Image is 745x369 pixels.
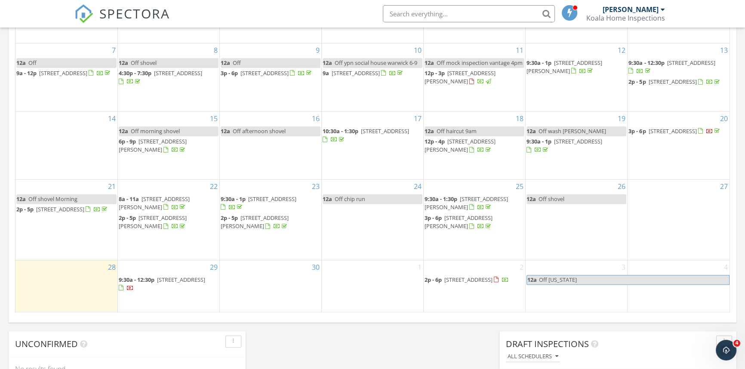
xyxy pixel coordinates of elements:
[119,276,154,284] span: 9:30a - 12:30p
[119,213,219,232] a: 2p - 5p [STREET_ADDRESS][PERSON_NAME]
[526,179,628,260] td: Go to September 26, 2025
[119,68,219,87] a: 4:30p - 7:30p [STREET_ADDRESS]
[526,127,536,135] span: 12a
[628,179,730,260] td: Go to September 27, 2025
[620,260,627,274] a: Go to October 3, 2025
[221,69,313,77] a: 3p - 6p [STREET_ADDRESS]
[221,69,238,77] span: 3p - 6p
[425,214,493,230] a: 3p - 6p [STREET_ADDRESS][PERSON_NAME]
[119,195,190,211] span: [STREET_ADDRESS][PERSON_NAME]
[321,43,423,111] td: Go to September 10, 2025
[106,112,117,125] a: Go to September 14, 2025
[628,78,721,85] a: 2p - 5p [STREET_ADDRESS]
[106,260,117,274] a: Go to September 28, 2025
[425,194,524,213] a: 9:30a - 1:30p [STREET_ADDRESS][PERSON_NAME]
[117,179,219,260] td: Go to September 22, 2025
[526,260,628,312] td: Go to October 3, 2025
[527,275,537,284] span: 12a
[425,276,509,284] a: 2p - 6p [STREET_ADDRESS]
[425,195,508,211] span: [STREET_ADDRESS][PERSON_NAME]
[514,43,525,57] a: Go to September 11, 2025
[310,180,321,193] a: Go to September 23, 2025
[28,195,77,203] span: Off shovel Morning
[425,127,434,135] span: 12a
[321,111,423,179] td: Go to September 17, 2025
[526,195,536,203] span: 12a
[110,43,117,57] a: Go to September 7, 2025
[221,195,246,203] span: 9:30a - 1p
[99,4,170,22] span: SPECTORA
[412,43,423,57] a: Go to September 10, 2025
[628,111,730,179] td: Go to September 20, 2025
[15,179,117,260] td: Go to September 21, 2025
[106,180,117,193] a: Go to September 21, 2025
[221,214,289,230] a: 2p - 5p [STREET_ADDRESS][PERSON_NAME]
[15,43,117,111] td: Go to September 7, 2025
[425,276,442,284] span: 2p - 6p
[16,69,37,77] span: 9a - 12p
[119,214,136,222] span: 2p - 5p
[221,195,296,211] a: 9:30a - 1p [STREET_ADDRESS]
[221,214,238,222] span: 2p - 5p
[416,260,423,274] a: Go to October 1, 2025
[425,275,524,285] a: 2p - 6p [STREET_ADDRESS]
[233,127,286,135] span: Off afternoon shovel
[718,112,730,125] a: Go to September 20, 2025
[616,43,627,57] a: Go to September 12, 2025
[119,214,187,230] a: 2p - 5p [STREET_ADDRESS][PERSON_NAME]
[733,340,740,347] span: 4
[16,205,109,213] a: 2p - 5p [STREET_ADDRESS]
[718,180,730,193] a: Go to September 27, 2025
[314,43,321,57] a: Go to September 9, 2025
[514,112,525,125] a: Go to September 18, 2025
[240,69,289,77] span: [STREET_ADDRESS]
[718,43,730,57] a: Go to September 13, 2025
[425,69,496,85] a: 12p - 3p [STREET_ADDRESS][PERSON_NAME]
[526,137,551,145] span: 9:30a - 1p
[15,338,78,350] span: Unconfirmed
[117,111,219,179] td: Go to September 15, 2025
[15,260,117,312] td: Go to September 28, 2025
[628,43,730,111] td: Go to September 13, 2025
[219,111,321,179] td: Go to September 16, 2025
[628,127,646,135] span: 3p - 6p
[425,214,442,222] span: 3p - 6p
[526,111,628,179] td: Go to September 19, 2025
[425,137,496,153] a: 12p - 4p [STREET_ADDRESS][PERSON_NAME]
[514,180,525,193] a: Go to September 25, 2025
[119,137,136,145] span: 6p - 9p
[437,59,523,67] span: Off mock inspection vantage 4pm
[119,69,202,85] a: 4:30p - 7:30p [STREET_ADDRESS]
[221,127,230,135] span: 12a
[74,4,93,23] img: The Best Home Inspection Software - Spectora
[425,69,496,85] span: [STREET_ADDRESS][PERSON_NAME]
[323,127,358,135] span: 10:30a - 1:30p
[667,59,715,67] span: [STREET_ADDRESS]
[119,59,128,67] span: 12a
[616,180,627,193] a: Go to September 26, 2025
[412,112,423,125] a: Go to September 17, 2025
[425,69,445,77] span: 12p - 3p
[119,137,219,155] a: 6p - 9p [STREET_ADDRESS][PERSON_NAME]
[628,58,729,76] a: 9:30a - 12:30p [STREET_ADDRESS]
[526,58,626,76] a: 9:30a - 1p [STREET_ADDRESS][PERSON_NAME]
[506,351,560,363] button: All schedulers
[425,59,434,67] span: 12a
[518,260,525,274] a: Go to October 2, 2025
[425,214,493,230] span: [STREET_ADDRESS][PERSON_NAME]
[526,137,626,155] a: 9:30a - 1p [STREET_ADDRESS]
[628,59,715,75] a: 9:30a - 12:30p [STREET_ADDRESS]
[335,195,365,203] span: Off chip run
[310,112,321,125] a: Go to September 16, 2025
[119,195,190,211] a: 8a - 11a [STREET_ADDRESS][PERSON_NAME]
[28,59,37,67] span: Off
[323,69,404,77] a: 9a [STREET_ADDRESS]
[39,69,87,77] span: [STREET_ADDRESS]
[119,194,219,213] a: 8a - 11a [STREET_ADDRESS][PERSON_NAME]
[628,126,729,137] a: 3p - 6p [STREET_ADDRESS]
[508,354,558,360] div: All schedulers
[586,14,665,22] div: Koala Home Inspections
[221,68,320,79] a: 3p - 6p [STREET_ADDRESS]
[310,260,321,274] a: Go to September 30, 2025
[323,195,332,203] span: 12a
